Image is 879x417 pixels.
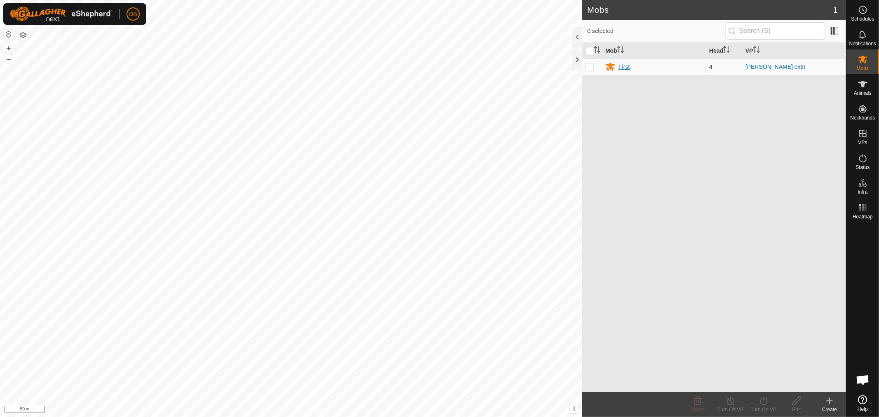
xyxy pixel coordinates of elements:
input: Search (S) [726,22,825,40]
span: Status [856,165,870,170]
p-sorticon: Activate to sort [753,47,760,54]
p-sorticon: Activate to sort [723,47,730,54]
span: Notifications [849,41,876,46]
div: First [619,63,630,71]
button: Reset Map [4,30,14,40]
span: DB [129,10,137,19]
div: Turn Off VP [714,406,747,413]
span: i [573,405,575,412]
span: Schedules [851,16,874,21]
span: Animals [854,91,872,96]
th: Mob [602,43,706,59]
span: 1 [833,4,838,16]
button: + [4,43,14,53]
div: Create [813,406,846,413]
img: Gallagher Logo [10,7,113,21]
a: [PERSON_NAME] extn [745,63,806,70]
h2: Mobs [587,5,833,15]
th: VP [742,43,846,59]
a: Help [846,392,879,415]
span: Delete [691,407,705,412]
span: 0 selected [587,27,726,35]
p-sorticon: Activate to sort [617,47,624,54]
span: Help [858,407,868,412]
a: Contact Us [299,406,323,414]
span: Infra [858,190,867,194]
p-sorticon: Activate to sort [594,47,600,54]
th: Head [706,43,742,59]
button: Map Layers [18,30,28,40]
span: VPs [858,140,867,145]
div: Edit [780,406,813,413]
a: Privacy Policy [259,406,290,414]
span: 4 [709,63,713,70]
div: Open chat [851,368,875,392]
div: Turn On VP [747,406,780,413]
span: Mobs [857,66,869,71]
button: – [4,54,14,64]
span: Heatmap [853,214,873,219]
span: Neckbands [850,115,875,120]
button: i [570,404,579,413]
